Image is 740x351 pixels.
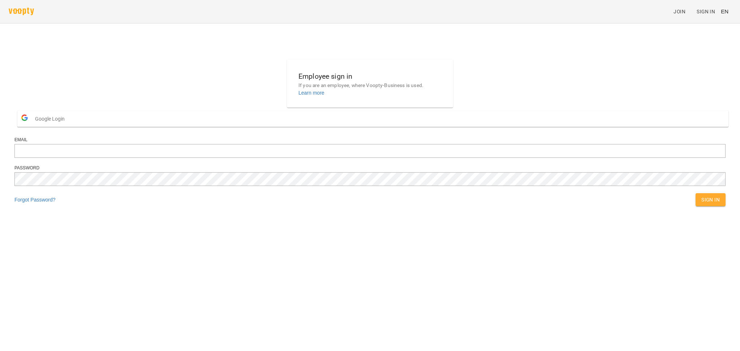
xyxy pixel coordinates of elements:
button: EN [718,5,731,18]
p: If you are an employee, where Voopty-Business is used. [298,82,442,89]
img: voopty.png [9,8,34,15]
span: Sign In [697,7,715,16]
span: EN [721,8,728,15]
h6: Employee sign in [298,71,442,82]
a: Forgot Password? [14,197,56,203]
a: Join [671,5,694,18]
a: Sign In [694,5,718,18]
div: Email [14,137,726,143]
a: Learn more [298,90,324,96]
span: Join [674,7,685,16]
span: Sign In [701,195,720,204]
button: Employee sign inIf you are an employee, where Voopty-Business is used.Learn more [293,65,447,102]
div: Password [14,165,726,171]
button: Google Login [17,110,728,127]
button: Sign In [696,193,726,206]
span: Google Login [35,112,68,126]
